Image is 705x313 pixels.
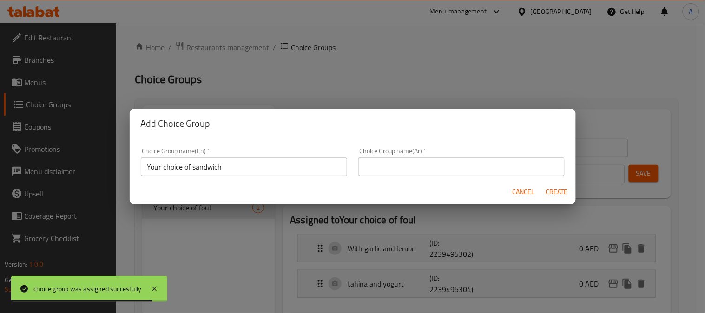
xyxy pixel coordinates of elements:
div: choice group was assigned succesfully [33,284,141,294]
input: Please enter Choice Group name(ar) [358,157,565,176]
button: Cancel [509,183,539,201]
span: Create [546,186,568,198]
button: Create [542,183,572,201]
h2: Add Choice Group [141,116,565,131]
span: Cancel [513,186,535,198]
input: Please enter Choice Group name(en) [141,157,347,176]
